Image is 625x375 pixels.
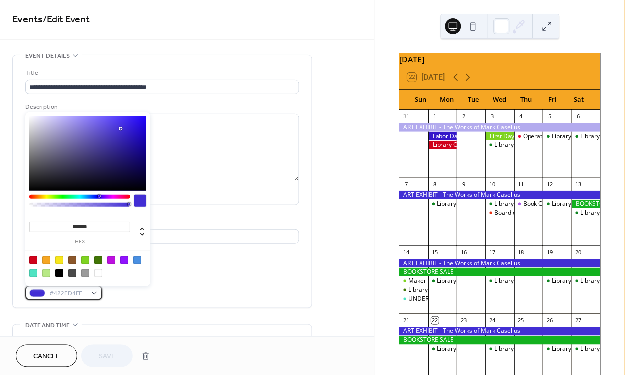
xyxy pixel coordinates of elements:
[581,277,617,285] div: Library Open
[489,181,496,188] div: 10
[400,295,428,303] div: UNDER THE AWNING Local Area Author Book Signing
[460,317,468,324] div: 23
[400,277,428,285] div: Maker and Growers Market
[81,256,89,264] div: #7ED321
[403,113,410,120] div: 31
[552,277,588,285] div: Library Open
[107,256,115,264] div: #BD10E0
[400,268,601,276] div: BOOKSTORE SALE
[487,90,514,110] div: Wed
[29,256,37,264] div: #D0021B
[429,277,457,285] div: Library Open
[25,320,70,331] span: Date and time
[495,200,531,208] div: Library Open
[543,277,572,285] div: Library Open
[438,277,474,285] div: Library Open
[572,200,601,208] div: BOOKSTORE SALE
[524,132,579,141] div: Operations Meeting
[120,256,128,264] div: #9013FE
[68,269,76,277] div: #4A4A4A
[575,181,583,188] div: 13
[400,286,428,294] div: Library Open
[432,317,439,324] div: 22
[486,141,514,149] div: Library Open
[432,248,439,256] div: 15
[572,277,601,285] div: Library Open
[546,248,554,256] div: 19
[514,90,540,110] div: Thu
[94,256,102,264] div: #417505
[495,141,531,149] div: Library Open
[29,269,37,277] div: #50E3C2
[460,248,468,256] div: 16
[486,200,514,208] div: Library Open
[29,239,130,245] label: hex
[16,345,77,367] button: Cancel
[81,269,89,277] div: #9B9B9B
[552,200,588,208] div: Library Open
[400,336,601,345] div: BOOKSTORE SALE
[495,277,531,285] div: Library Open
[25,68,297,78] div: Title
[49,289,86,299] span: #422ED4FF
[581,132,617,141] div: Library Open
[518,181,525,188] div: 11
[409,277,486,285] div: Maker and Growers Market
[429,345,457,354] div: Library Open
[524,200,589,208] div: Book Club at the Legion
[495,209,571,217] div: Board of Directors Meeting
[518,248,525,256] div: 18
[43,10,90,30] span: / Edit Event
[518,317,525,324] div: 25
[400,191,601,199] div: ART EXHIBIT - The Works of Mark Caselius
[55,269,63,277] div: #000000
[400,327,601,336] div: ART EXHIBIT - The Works of Mark Caselius
[432,113,439,120] div: 1
[429,200,457,208] div: Library Open
[486,209,514,217] div: Board of Directors Meeting
[409,286,445,294] div: Library Open
[552,132,588,141] div: Library Open
[434,90,461,110] div: Mon
[408,90,434,110] div: Sun
[42,256,50,264] div: #F5A623
[543,132,572,141] div: Library Open
[432,181,439,188] div: 8
[403,248,410,256] div: 14
[486,132,514,141] div: First Day of School
[33,352,60,362] span: Cancel
[42,269,50,277] div: #B8E986
[461,90,487,110] div: Tue
[540,90,566,110] div: Fri
[486,277,514,285] div: Library Open
[429,141,457,149] div: Library Closed
[133,256,141,264] div: #4A90E2
[55,256,63,264] div: #F8E71C
[552,345,588,354] div: Library Open
[515,132,543,141] div: Operations Meeting
[409,295,557,303] div: UNDER THE AWNING Local Area Author Book Signing
[403,317,410,324] div: 21
[546,113,554,120] div: 5
[566,90,593,110] div: Sat
[438,200,474,208] div: Library Open
[429,132,457,141] div: Labor Day
[489,248,496,256] div: 17
[581,345,617,354] div: Library Open
[515,200,543,208] div: Book Club at the Legion
[546,181,554,188] div: 12
[495,345,531,354] div: Library Open
[572,132,601,141] div: Library Open
[575,317,583,324] div: 27
[94,269,102,277] div: #FFFFFF
[575,113,583,120] div: 6
[12,10,43,30] a: Events
[546,317,554,324] div: 26
[25,51,70,61] span: Event details
[489,317,496,324] div: 24
[403,181,410,188] div: 7
[572,345,601,354] div: Library Open
[25,102,297,112] div: Description
[400,259,601,268] div: ART EXHIBIT - The Works of Mark Caselius
[575,248,583,256] div: 20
